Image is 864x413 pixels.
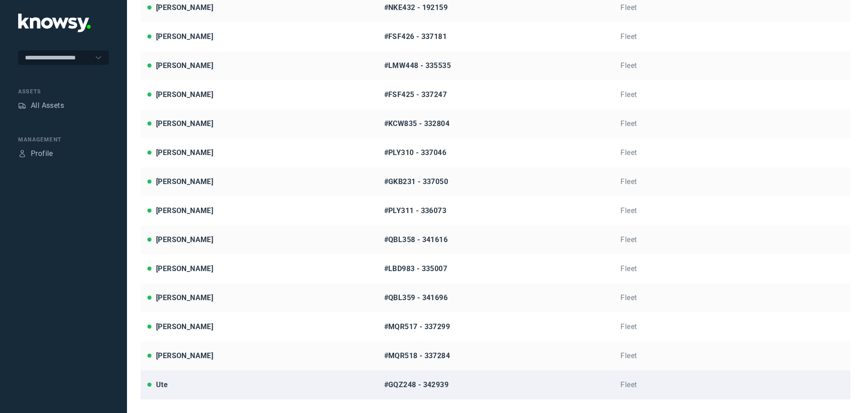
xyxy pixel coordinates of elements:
[384,292,607,303] div: #QBL359 - 341696
[141,312,850,341] a: [PERSON_NAME]#MQR517 - 337299Fleet
[620,60,844,71] div: Fleet
[384,2,607,13] div: #NKE432 - 192159
[141,254,850,283] a: [PERSON_NAME]#LBD983 - 335007Fleet
[141,109,850,138] a: [PERSON_NAME]#KCW835 - 332804Fleet
[384,321,607,332] div: #MQR517 - 337299
[156,379,168,390] div: Ute
[156,205,213,216] div: [PERSON_NAME]
[620,176,844,187] div: Fleet
[156,176,213,187] div: [PERSON_NAME]
[384,379,607,390] div: #GQZ248 - 342939
[156,60,213,71] div: [PERSON_NAME]
[141,138,850,167] a: [PERSON_NAME]#PLY310 - 337046Fleet
[141,167,850,196] a: [PERSON_NAME]#GKB231 - 337050Fleet
[141,283,850,312] a: [PERSON_NAME]#QBL359 - 341696Fleet
[384,176,607,187] div: #GKB231 - 337050
[384,118,607,129] div: #KCW835 - 332804
[620,118,844,129] div: Fleet
[384,147,607,158] div: #PLY310 - 337046
[384,263,607,274] div: #LBD983 - 335007
[31,100,64,111] div: All Assets
[156,118,213,129] div: [PERSON_NAME]
[620,350,844,361] div: Fleet
[141,196,850,225] a: [PERSON_NAME]#PLY311 - 336073Fleet
[18,136,109,144] div: Management
[620,147,844,158] div: Fleet
[31,148,53,159] div: Profile
[620,205,844,216] div: Fleet
[18,150,26,158] div: Profile
[141,51,850,80] a: [PERSON_NAME]#LMW448 - 335535Fleet
[620,234,844,245] div: Fleet
[156,89,213,100] div: [PERSON_NAME]
[384,350,607,361] div: #MQR518 - 337284
[141,80,850,109] a: [PERSON_NAME]#FSF425 - 337247Fleet
[620,2,844,13] div: Fleet
[384,60,607,71] div: #LMW448 - 335535
[18,148,53,159] a: ProfileProfile
[620,379,844,390] div: Fleet
[620,263,844,274] div: Fleet
[384,31,607,42] div: #FSF426 - 337181
[18,87,109,96] div: Assets
[384,205,607,216] div: #PLY311 - 336073
[620,89,844,100] div: Fleet
[156,292,213,303] div: [PERSON_NAME]
[156,31,213,42] div: [PERSON_NAME]
[141,22,850,51] a: [PERSON_NAME]#FSF426 - 337181Fleet
[156,2,213,13] div: [PERSON_NAME]
[620,31,844,42] div: Fleet
[141,225,850,254] a: [PERSON_NAME]#QBL358 - 341616Fleet
[156,147,213,158] div: [PERSON_NAME]
[18,14,91,32] img: Application Logo
[156,321,213,332] div: [PERSON_NAME]
[18,102,26,110] div: Assets
[384,89,607,100] div: #FSF425 - 337247
[156,234,213,245] div: [PERSON_NAME]
[18,100,64,111] a: AssetsAll Assets
[156,263,213,274] div: [PERSON_NAME]
[156,350,213,361] div: [PERSON_NAME]
[141,370,850,399] a: Ute#GQZ248 - 342939Fleet
[384,234,607,245] div: #QBL358 - 341616
[141,341,850,370] a: [PERSON_NAME]#MQR518 - 337284Fleet
[620,321,844,332] div: Fleet
[620,292,844,303] div: Fleet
